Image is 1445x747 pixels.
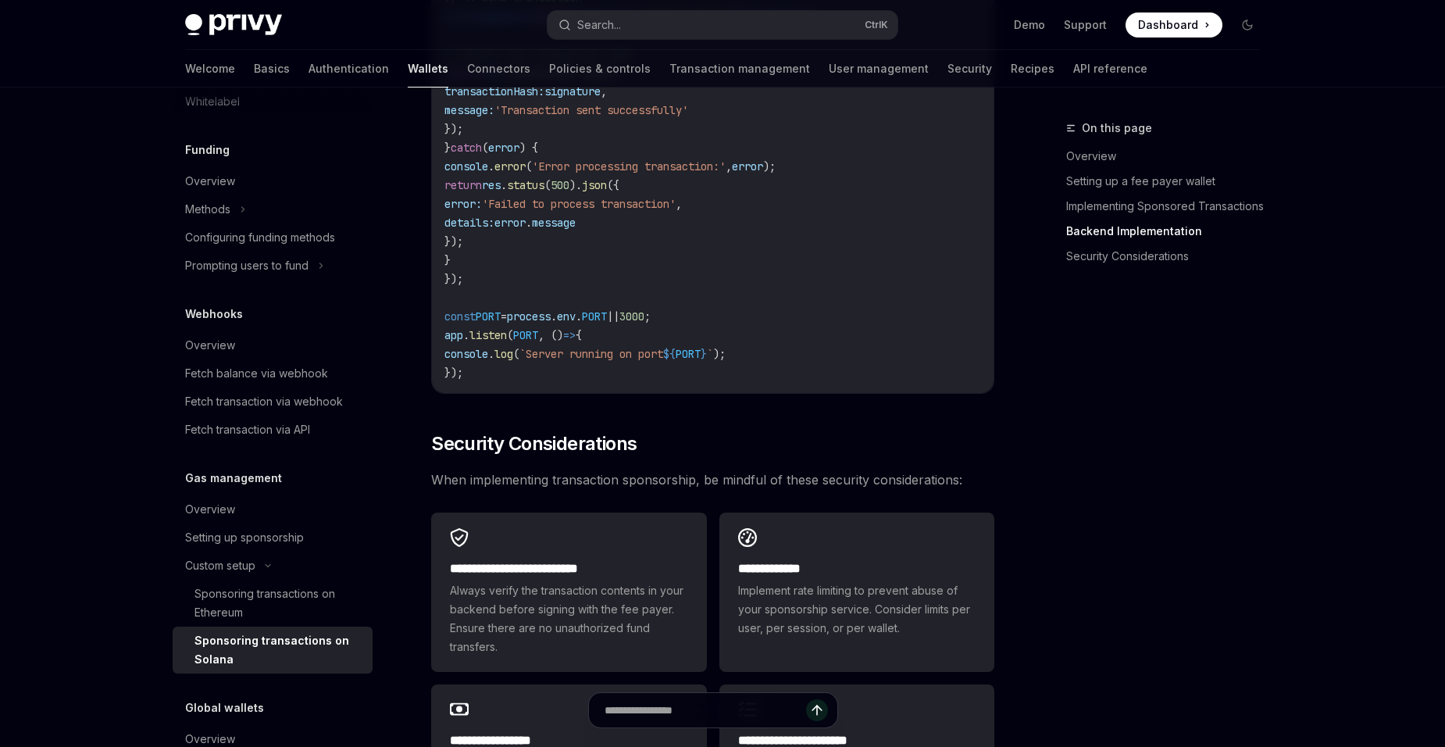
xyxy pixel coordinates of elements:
[173,359,373,388] a: Fetch balance via webhook
[1014,17,1045,33] a: Demo
[544,178,551,192] span: (
[563,328,576,342] span: =>
[185,141,230,159] h5: Funding
[185,200,230,219] div: Methods
[669,50,810,88] a: Transaction management
[173,627,373,674] a: Sponsoring transactions on Solana
[513,347,519,361] span: (
[1066,219,1272,244] a: Backend Implementation
[173,524,373,552] a: Setting up sponsorship
[726,159,732,173] span: ,
[513,328,538,342] span: PORT
[576,328,582,342] span: {
[532,159,726,173] span: 'Error processing transaction:'
[494,103,688,117] span: 'Transaction sent successfully'
[482,197,676,211] span: 'Failed to process transaction'
[865,19,888,31] span: Ctrl K
[463,328,469,342] span: .
[1235,13,1260,38] button: Toggle dark mode
[538,328,563,342] span: , ()
[1138,17,1198,33] span: Dashboard
[576,309,582,323] span: .
[444,197,482,211] span: error:
[444,141,451,155] span: }
[551,178,569,192] span: 500
[185,256,309,275] div: Prompting users to fund
[488,141,519,155] span: error
[444,309,476,323] span: const
[507,178,544,192] span: status
[482,141,488,155] span: (
[738,581,976,638] span: Implement rate limiting to prevent abuse of your sponsorship service. Consider limits per user, p...
[557,309,576,323] span: env
[582,309,607,323] span: PORT
[185,528,304,547] div: Setting up sponsorship
[444,103,494,117] span: message:
[644,309,651,323] span: ;
[519,347,663,361] span: `Server running on port
[185,305,243,323] h5: Webhooks
[763,159,776,173] span: );
[185,364,328,383] div: Fetch balance via webhook
[185,14,282,36] img: dark logo
[501,309,507,323] span: =
[1073,50,1147,88] a: API reference
[707,347,713,361] span: `
[451,141,482,155] span: catch
[408,50,448,88] a: Wallets
[444,366,463,380] span: });
[569,178,582,192] span: ).
[185,392,343,411] div: Fetch transaction via webhook
[444,216,494,230] span: details:
[444,178,482,192] span: return
[829,50,929,88] a: User management
[947,50,992,88] a: Security
[254,50,290,88] a: Basics
[507,309,551,323] span: process
[444,122,463,136] span: });
[173,223,373,252] a: Configuring funding methods
[194,631,363,669] div: Sponsoring transactions on Solana
[607,178,619,192] span: ({
[1064,17,1107,33] a: Support
[488,159,494,173] span: .
[185,228,335,247] div: Configuring funding methods
[519,141,538,155] span: ) {
[544,84,601,98] span: signature
[185,699,264,717] h5: Global wallets
[173,388,373,416] a: Fetch transaction via webhook
[173,580,373,627] a: Sponsoring transactions on Ethereum
[173,167,373,195] a: Overview
[551,309,557,323] span: .
[185,556,255,575] div: Custom setup
[676,197,682,211] span: ,
[1126,13,1222,38] a: Dashboard
[444,272,463,286] span: });
[676,347,701,361] span: PORT
[1066,194,1272,219] a: Implementing Sponsored Transactions
[494,159,526,173] span: error
[713,347,726,361] span: );
[431,469,994,491] span: When implementing transaction sponsorship, be mindful of these security considerations:
[1066,144,1272,169] a: Overview
[582,178,607,192] span: json
[469,328,507,342] span: listen
[607,309,619,323] span: ||
[548,11,897,39] button: Search...CtrlK
[173,331,373,359] a: Overview
[526,216,532,230] span: .
[431,431,637,456] span: Security Considerations
[501,178,507,192] span: .
[309,50,389,88] a: Authentication
[185,172,235,191] div: Overview
[173,416,373,444] a: Fetch transaction via API
[577,16,621,34] div: Search...
[806,699,828,721] button: Send message
[185,420,310,439] div: Fetch transaction via API
[488,347,494,361] span: .
[494,347,513,361] span: log
[444,159,488,173] span: console
[494,216,526,230] span: error
[173,495,373,524] a: Overview
[444,234,463,248] span: });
